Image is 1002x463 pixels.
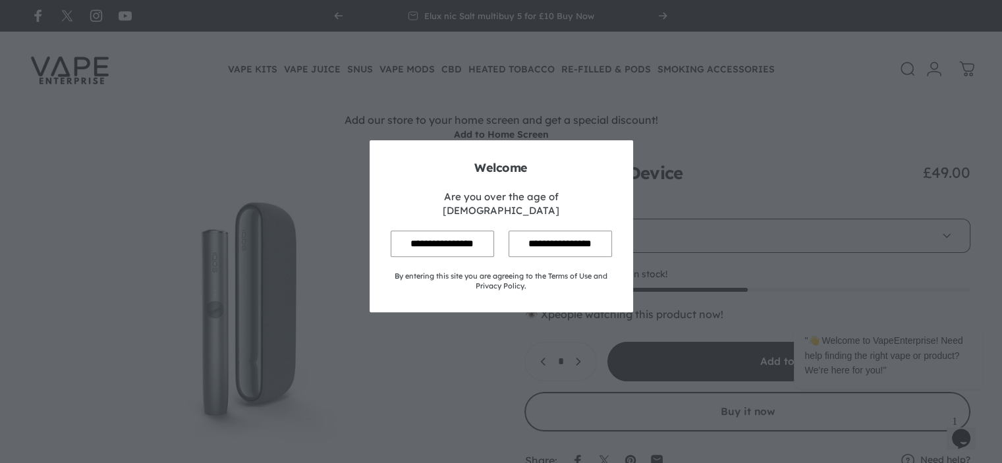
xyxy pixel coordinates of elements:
h2: Welcome [391,161,612,175]
span: 1 [5,5,11,16]
div: By entering this site you are agreeing to the Terms of Use and Privacy Policy. [391,271,612,292]
span: "👋 Welcome to VapeEnterprise! Need help finding the right vape or product? We’re here for you!" [53,87,211,127]
div: Are you over the age of [DEMOGRAPHIC_DATA] [391,190,612,217]
div: "👋 Welcome to VapeEnterprise! Need help finding the right vape or product? We’re here for you!" [8,74,231,140]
